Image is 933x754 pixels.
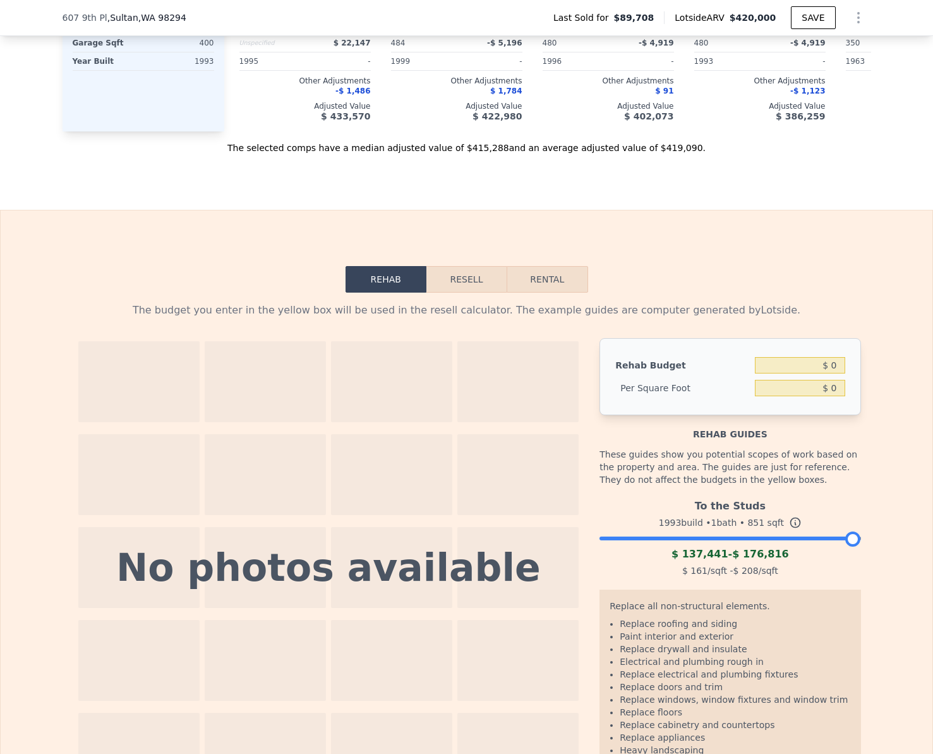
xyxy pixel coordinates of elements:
[138,13,186,23] span: , WA 98294
[790,87,825,95] span: -$ 1,123
[146,34,214,52] div: 400
[321,111,370,121] span: $ 433,570
[487,39,522,47] span: -$ 5,196
[694,76,826,86] div: Other Adjustments
[730,13,776,23] span: $420,000
[543,101,674,111] div: Adjusted Value
[599,547,860,562] div: -
[599,494,860,514] div: To the Studs
[846,39,860,47] span: 350
[624,111,673,121] span: $ 402,073
[63,11,107,24] span: 607 9th Pl
[73,52,141,70] div: Year Built
[599,562,860,580] div: /sqft - /sqft
[239,52,303,70] div: 1995
[791,6,835,29] button: SAVE
[846,5,871,30] button: Show Options
[733,566,759,576] span: $ 208
[543,52,606,70] div: 1996
[620,706,850,719] li: Replace floors
[73,34,141,52] div: Garage Sqft
[239,34,303,52] div: Unspecified
[620,693,850,706] li: Replace windows, window fixtures and window trim
[614,11,654,24] span: $89,708
[308,52,371,70] div: -
[553,11,614,24] span: Last Sold for
[146,52,214,70] div: 1993
[694,101,826,111] div: Adjusted Value
[116,549,541,587] div: No photos available
[639,39,673,47] span: -$ 4,919
[335,87,370,95] span: -$ 1,486
[611,52,674,70] div: -
[543,39,557,47] span: 480
[671,548,728,560] span: $ 137,441
[391,52,454,70] div: 1999
[694,39,709,47] span: 480
[473,111,522,121] span: $ 422,980
[776,111,825,121] span: $ 386,259
[620,643,850,655] li: Replace drywall and insulate
[239,101,371,111] div: Adjusted Value
[334,39,371,47] span: $ 22,147
[620,681,850,693] li: Replace doors and trim
[507,266,587,293] button: Rental
[73,303,861,318] div: The budget you enter in the yellow box will be used in the resell calculator. The example guides ...
[615,377,750,399] div: Per Square Foot
[747,518,764,528] span: 851
[391,76,522,86] div: Other Adjustments
[599,514,860,532] div: 1993 build • 1 bath • sqft
[391,39,406,47] span: 484
[599,441,860,494] div: These guides show you potential scopes of work based on the property and area. The guides are jus...
[620,617,850,630] li: Replace roofing and siding
[675,11,729,24] span: Lotside ARV
[615,354,750,377] div: Rehab Budget
[790,39,825,47] span: -$ 4,919
[620,731,850,744] li: Replace appliances
[732,548,789,560] span: $ 176,816
[426,266,507,293] button: Resell
[391,101,522,111] div: Adjusted Value
[599,415,860,441] div: Rehab guides
[694,52,757,70] div: 1993
[620,655,850,668] li: Electrical and plumbing rough in
[620,719,850,731] li: Replace cabinetry and countertops
[682,566,707,576] span: $ 161
[655,87,673,95] span: $ 91
[459,52,522,70] div: -
[239,76,371,86] div: Other Adjustments
[762,52,826,70] div: -
[846,52,909,70] div: 1963
[346,266,426,293] button: Rehab
[620,630,850,643] li: Paint interior and exterior
[610,600,850,617] div: Replace all non-structural elements.
[543,76,674,86] div: Other Adjustments
[490,87,522,95] span: $ 1,784
[63,131,871,154] div: The selected comps have a median adjusted value of $415,288 and an average adjusted value of $419...
[107,11,186,24] span: , Sultan
[620,668,850,681] li: Replace electrical and plumbing fixtures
